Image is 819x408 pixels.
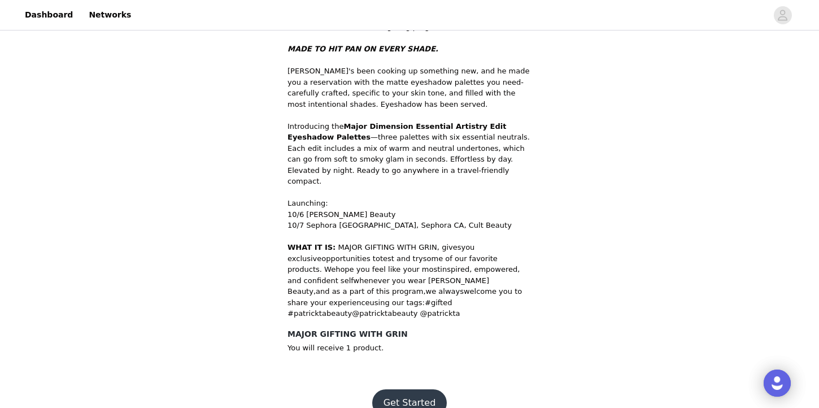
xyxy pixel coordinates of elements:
span: , [437,243,439,251]
span: opportunities to [321,254,380,263]
span: MAJOR GIFTING WITH GRIN [338,243,437,251]
span: # [287,309,294,318]
a: Dashboard [18,2,80,28]
p: Introducing the —three palettes with six essential neutrals. Each edit includes a mix of warm and... [287,121,532,187]
span: @patrickta [420,309,460,318]
a: Networks [82,2,138,28]
div: Open Intercom Messenger [764,370,791,397]
span: perience [287,298,465,318]
span: confident self [304,276,354,285]
span: test and try [380,254,423,263]
span: . [320,265,322,274]
strong: WHAT IT IS: [287,243,336,251]
span: we always [426,287,464,296]
span: , [423,287,425,296]
span: hope you feel like your most [336,265,440,274]
span: e [331,265,336,274]
span: inspired, empowered, and [287,265,520,285]
h4: MAJOR GIFTING WITH GRIN [287,328,532,340]
span: @patricktabeauty [352,309,417,318]
span: whenever you wear [PERSON_NAME] Beauty, [287,276,489,296]
p: [PERSON_NAME]'s been cooking up something new, and he made you a reservation with the matte eyesh... [287,66,532,110]
span: patricktabeauty [294,309,352,318]
span: you [461,243,474,251]
strong: MADE TO HIT PAN ON EVERY SHADE. [287,45,438,53]
span: and [316,287,329,296]
span: # [425,298,431,307]
span: using our tag [370,298,419,307]
p: 10/6 [PERSON_NAME] Beauty 10/7 Sephora [GEOGRAPHIC_DATA], Sephora CA, Cult Beauty [287,209,532,231]
span: W [324,265,331,274]
p: Launching: [287,198,532,209]
span: gives [442,243,461,251]
span: : [422,298,425,307]
span: gifted [431,298,452,307]
span: welcome you to share your ex [287,287,522,307]
div: avatar [777,6,788,24]
span: as a part of this program [332,287,424,296]
span: exclusive [287,254,321,263]
strong: Major Dimension Essential Artistry Edit Eyeshadow Palettes [287,122,506,142]
p: You will receive 1 product. [287,342,532,354]
span: s [419,298,422,307]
